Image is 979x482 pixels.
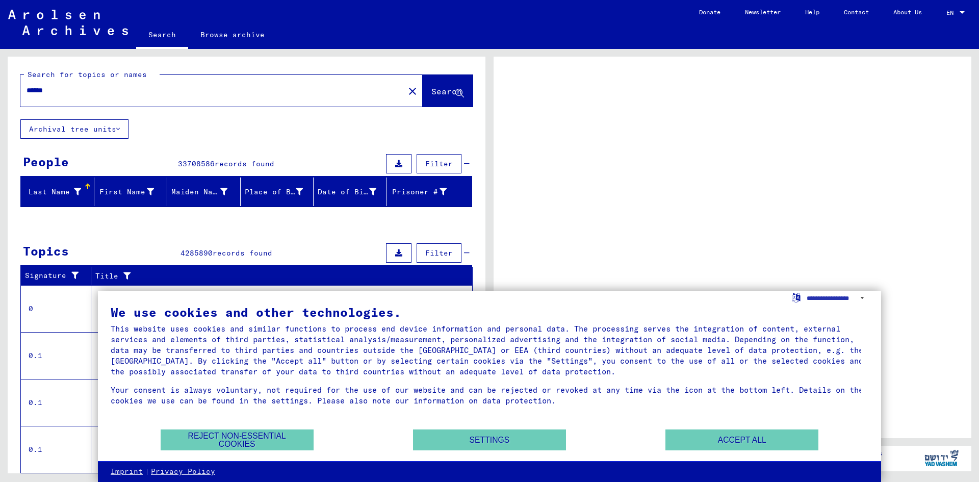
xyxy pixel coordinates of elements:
div: First Name [98,184,167,200]
div: First Name [98,187,154,197]
button: Accept all [665,429,818,450]
img: yv_logo.png [922,445,961,471]
mat-header-cell: Date of Birth [314,177,387,206]
span: records found [215,159,274,168]
div: Your consent is always voluntary, not required for the use of our website and can be rejected or ... [111,385,868,406]
div: Topics [23,242,69,260]
div: Signature [25,270,83,281]
button: Reject non-essential cookies [161,429,314,450]
span: EN [946,9,958,16]
td: 0 [21,285,91,332]
span: Filter [425,159,453,168]
td: 0.1 [21,379,91,426]
a: Imprint [111,467,143,477]
td: 0.1 [21,332,91,379]
div: This website uses cookies and similar functions to process end device information and personal da... [111,323,868,377]
span: Search [431,86,462,96]
div: Maiden Name [171,187,227,197]
div: Title [95,268,462,284]
div: Date of Birth [318,184,389,200]
button: Filter [417,154,461,173]
mat-header-cell: First Name [94,177,168,206]
button: Filter [417,243,461,263]
a: Browse archive [188,22,277,47]
a: Privacy Policy [151,467,215,477]
div: Place of Birth [245,187,303,197]
div: Date of Birth [318,187,376,197]
button: Archival tree units [20,119,128,139]
div: Maiden Name [171,184,240,200]
button: Search [423,75,473,107]
mat-header-cell: Maiden Name [167,177,241,206]
div: We use cookies and other technologies. [111,306,868,318]
span: Filter [425,248,453,258]
mat-header-cell: Prisoner # [387,177,472,206]
div: Signature [25,268,93,284]
div: Title [95,271,452,282]
span: 33708586 [178,159,215,168]
div: Prisoner # [391,187,447,197]
mat-icon: close [406,85,419,97]
td: 0.1 [21,426,91,473]
div: Prisoner # [391,184,460,200]
div: Place of Birth [245,184,316,200]
div: People [23,153,69,171]
mat-header-cell: Last Name [21,177,94,206]
button: Clear [402,81,423,101]
div: Last Name [25,187,81,197]
button: Settings [413,429,566,450]
span: 4285890 [181,248,213,258]
div: Last Name [25,184,94,200]
img: Arolsen_neg.svg [8,10,128,35]
span: records found [213,248,272,258]
mat-label: Search for topics or names [28,70,147,79]
a: Search [136,22,188,49]
mat-header-cell: Place of Birth [241,177,314,206]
